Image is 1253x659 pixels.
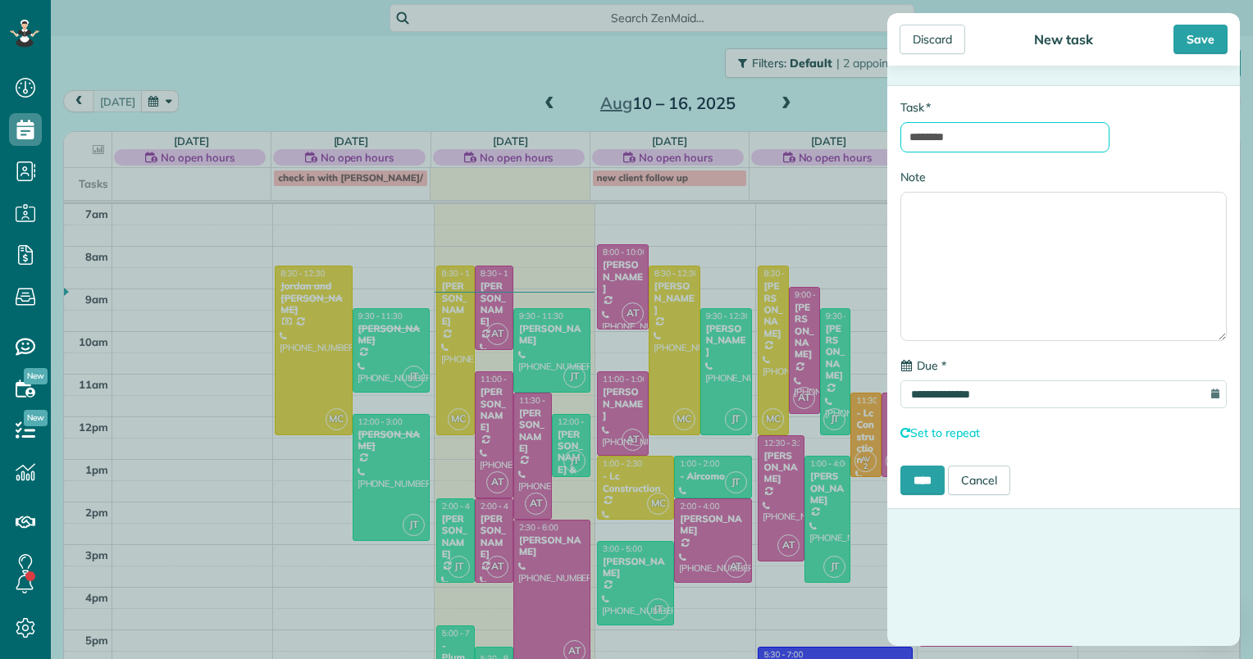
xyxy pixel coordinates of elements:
[900,99,931,116] label: Task
[1173,25,1228,54] div: Save
[24,368,48,384] span: New
[900,357,946,374] label: Due
[948,466,1010,495] a: Cancel
[24,410,48,426] span: New
[900,169,926,185] label: Note
[900,425,979,440] a: Set to repeat
[900,25,965,54] div: Discard
[1029,31,1098,48] div: New task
